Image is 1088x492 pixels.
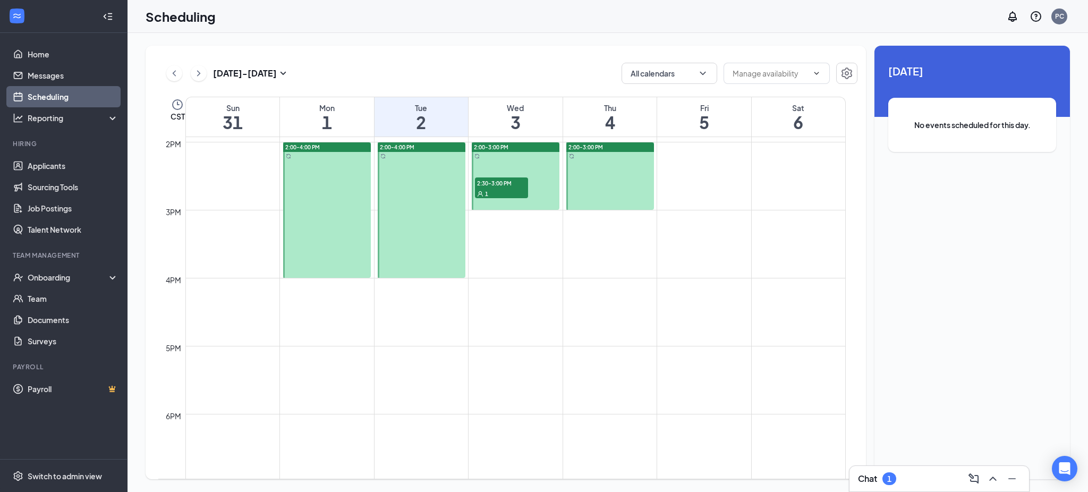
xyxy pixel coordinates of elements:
[28,113,119,123] div: Reporting
[987,472,999,485] svg: ChevronUp
[13,251,116,260] div: Team Management
[836,63,857,84] button: Settings
[171,98,184,111] svg: Clock
[280,113,374,131] h1: 1
[698,68,708,79] svg: ChevronDown
[469,103,563,113] div: Wed
[103,11,113,22] svg: Collapse
[171,111,185,122] span: CST
[164,342,183,354] div: 5pm
[965,470,982,487] button: ComposeMessage
[191,65,207,81] button: ChevronRight
[277,67,290,80] svg: SmallChevronDown
[380,154,386,159] svg: Sync
[13,471,23,481] svg: Settings
[12,11,22,21] svg: WorkstreamLogo
[186,113,279,131] h1: 31
[469,97,563,137] a: September 3, 2025
[469,113,563,131] h1: 3
[280,97,374,137] a: September 1, 2025
[477,191,483,197] svg: User
[1030,10,1042,23] svg: QuestionInfo
[812,69,821,78] svg: ChevronDown
[1052,456,1077,481] div: Open Intercom Messenger
[13,139,116,148] div: Hiring
[563,103,657,113] div: Thu
[13,113,23,123] svg: Analysis
[1055,12,1064,21] div: PC
[28,86,118,107] a: Scheduling
[164,206,183,218] div: 3pm
[186,103,279,113] div: Sun
[657,97,751,137] a: September 5, 2025
[622,63,717,84] button: All calendarsChevronDown
[733,67,808,79] input: Manage availability
[563,113,657,131] h1: 4
[485,190,488,198] span: 1
[752,113,845,131] h1: 6
[563,97,657,137] a: September 4, 2025
[1006,472,1018,485] svg: Minimize
[375,97,469,137] a: September 2, 2025
[28,44,118,65] a: Home
[13,272,23,283] svg: UserCheck
[752,103,845,113] div: Sat
[967,472,980,485] svg: ComposeMessage
[657,113,751,131] h1: 5
[474,143,508,151] span: 2:00-3:00 PM
[193,67,204,80] svg: ChevronRight
[28,272,109,283] div: Onboarding
[569,154,574,159] svg: Sync
[28,309,118,330] a: Documents
[474,154,480,159] svg: Sync
[984,470,1001,487] button: ChevronUp
[28,219,118,240] a: Talent Network
[375,103,469,113] div: Tue
[375,113,469,131] h1: 2
[840,67,853,80] svg: Settings
[752,97,845,137] a: September 6, 2025
[28,288,118,309] a: Team
[858,473,877,485] h3: Chat
[475,177,528,188] span: 2:30-3:00 PM
[169,67,180,80] svg: ChevronLeft
[164,274,183,286] div: 4pm
[568,143,603,151] span: 2:00-3:00 PM
[888,63,1056,79] span: [DATE]
[285,143,320,151] span: 2:00-4:00 PM
[28,378,118,400] a: PayrollCrown
[1004,470,1021,487] button: Minimize
[164,410,183,422] div: 6pm
[164,478,183,490] div: 7pm
[380,143,414,151] span: 2:00-4:00 PM
[28,198,118,219] a: Job Postings
[164,138,183,150] div: 2pm
[28,176,118,198] a: Sourcing Tools
[286,154,291,159] svg: Sync
[166,65,182,81] button: ChevronLeft
[146,7,216,26] h1: Scheduling
[13,362,116,371] div: Payroll
[28,330,118,352] a: Surveys
[909,119,1035,131] span: No events scheduled for this day.
[887,474,891,483] div: 1
[280,103,374,113] div: Mon
[28,65,118,86] a: Messages
[213,67,277,79] h3: [DATE] - [DATE]
[28,471,102,481] div: Switch to admin view
[186,97,279,137] a: August 31, 2025
[1006,10,1019,23] svg: Notifications
[28,155,118,176] a: Applicants
[657,103,751,113] div: Fri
